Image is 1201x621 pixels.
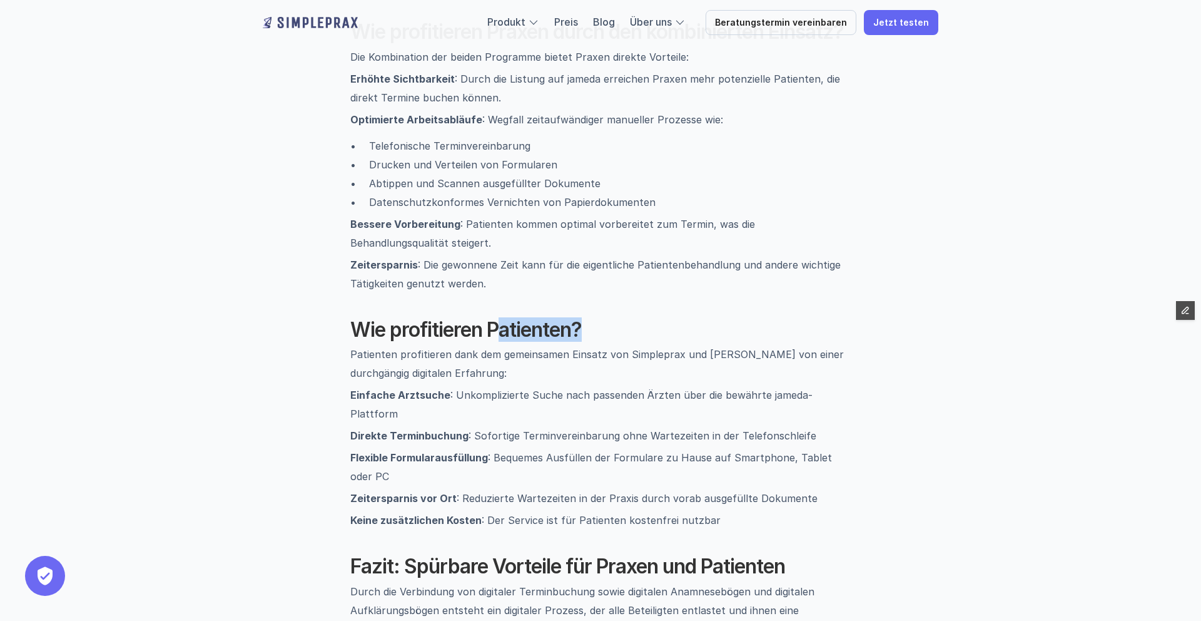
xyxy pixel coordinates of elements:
h2: Wie profitieren Patienten? [350,318,851,342]
strong: Direkte Terminbuchung [350,429,469,442]
a: Jetzt testen [864,10,938,35]
strong: Bessere Vorbereitung [350,218,460,230]
p: Abtippen und Scannen ausgefüllter Dokumente [369,174,851,193]
p: : Patienten kommen optimal vorbereitet zum Termin, was die Behandlungsqualität steigert. [350,215,851,252]
button: Edit Framer Content [1176,301,1195,320]
p: : Wegfall zeitaufwändiger manueller Prozesse wie: [350,110,851,129]
p: Jetzt testen [873,18,929,28]
p: Patienten profitieren dank dem gemeinsamen Einsatz von Simpleprax und [PERSON_NAME] von einer dur... [350,345,851,382]
p: : Unkomplizierte Suche nach passenden Ärzten über die bewährte jameda-Plattform [350,386,851,423]
a: Blog [593,16,615,28]
p: Datenschutzkonformes Vernichten von Papierdokumenten [369,193,851,212]
a: Preis [554,16,578,28]
p: : Der Service ist für Patienten kostenfrei nutzbar [350,511,851,530]
p: : Durch die Listung auf jameda erreichen Praxen mehr potenzielle Patienten, die direkt Termine bu... [350,69,851,107]
a: Über uns [630,16,672,28]
strong: Zeitersparnis vor Ort [350,492,457,505]
strong: Zeitersparnis [350,259,418,271]
a: Produkt [487,16,525,28]
h2: Fazit: Spürbare Vorteile für Praxen und Patienten [350,555,851,578]
strong: Einfache Arztsuche [350,389,450,401]
p: : Sofortige Terminvereinbarung ohne Wartezeiten in der Telefonschleife [350,426,851,445]
p: Beratungstermin vereinbaren [715,18,847,28]
strong: Flexible Formularausfüllung [350,451,488,464]
p: : Bequemes Ausfüllen der Formulare zu Hause auf Smartphone, Tablet oder PC [350,448,851,486]
a: Beratungstermin vereinbaren [706,10,856,35]
p: Die Kombination der beiden Programme bietet Praxen direkte Vorteile: [350,48,851,66]
strong: Erhöhte Sichtbarkeit [350,73,455,85]
strong: Optimierte Arbeitsabläufe [350,113,482,126]
p: : Reduzierte Wartezeiten in der Praxis durch vorab ausgefüllte Dokumente [350,489,851,508]
p: Drucken und Verteilen von Formularen [369,155,851,174]
p: : Die gewonnene Zeit kann für die eigentliche Patientenbehandlung und andere wichtige Tätigkeiten... [350,255,851,293]
p: Telefonische Terminvereinbarung [369,136,851,155]
strong: Keine zusätzlichen Kosten [350,514,482,526]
